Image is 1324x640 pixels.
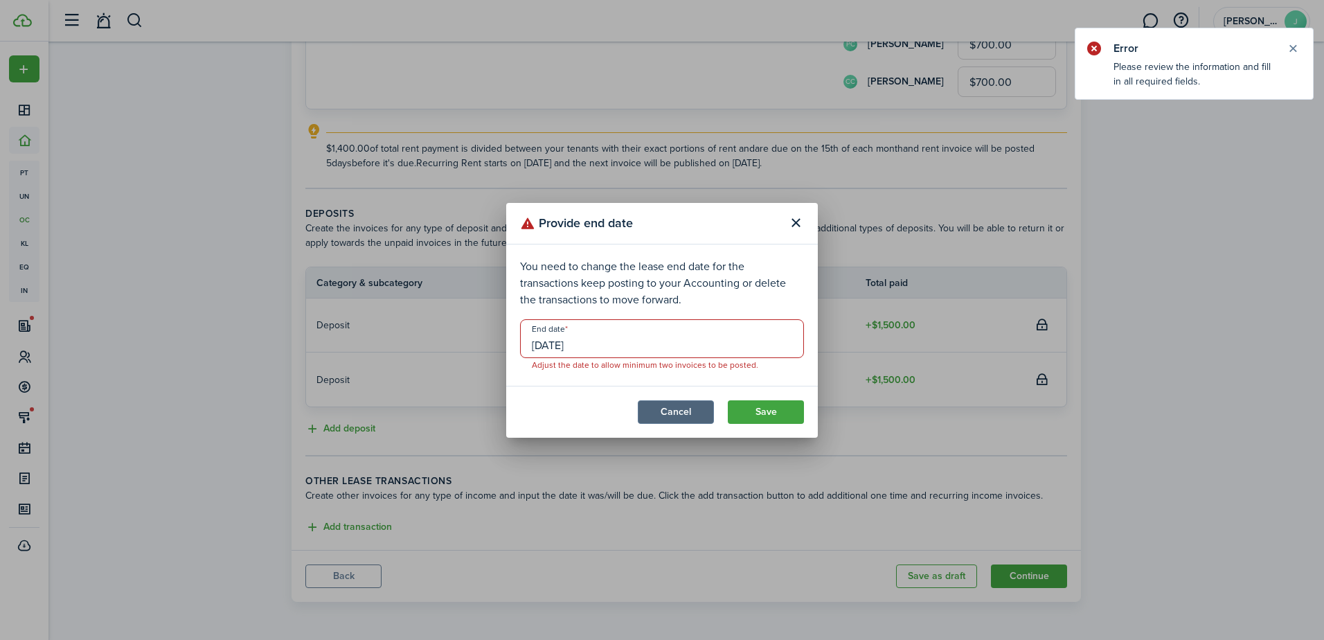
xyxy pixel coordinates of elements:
[784,211,807,235] button: Close modal
[1075,60,1313,99] notify-body: Please review the information and fill in all required fields.
[728,400,804,424] button: Save
[520,210,780,237] modal-title: Provide end date
[1113,40,1273,57] notify-title: Error
[520,319,804,358] input: mm/dd/yyyy
[638,400,714,424] button: Cancel
[1255,574,1324,640] iframe: Chat Widget
[521,358,769,372] span: Adjust the date to allow minimum two invoices to be posted.
[1283,39,1303,58] button: Close notify
[520,258,804,308] p: You need to change the lease end date for the transactions keep posting to your Accounting or del...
